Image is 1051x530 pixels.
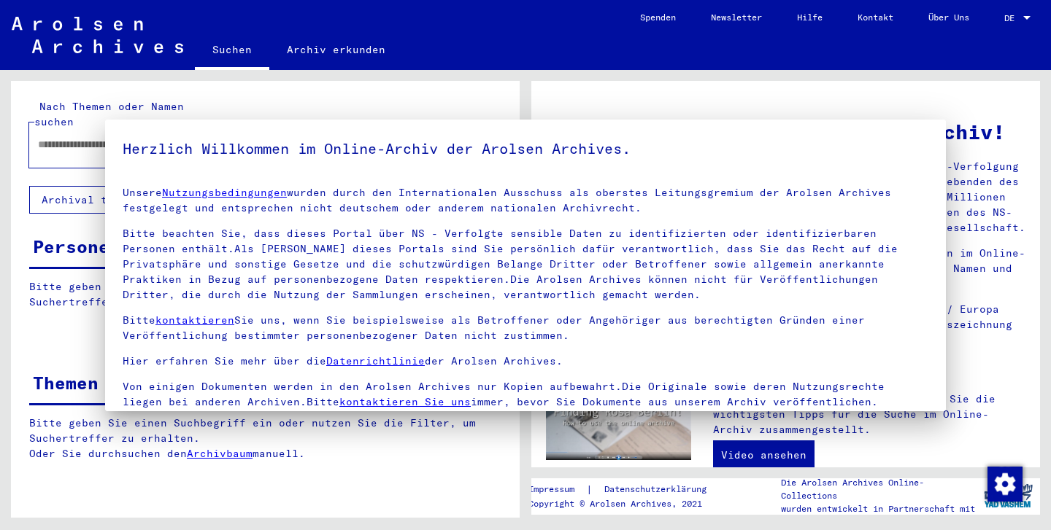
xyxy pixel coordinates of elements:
a: kontaktieren [155,313,234,327]
p: Hier erfahren Sie mehr über die der Arolsen Archives. [123,354,928,369]
a: Datenrichtlinie [326,354,425,367]
p: Von einigen Dokumenten werden in den Arolsen Archives nur Kopien aufbewahrt.Die Originale sowie d... [123,379,928,410]
p: Bitte Sie uns, wenn Sie beispielsweise als Betroffener oder Angehöriger aus berechtigten Gründen ... [123,313,928,343]
a: Nutzungsbedingungen [162,186,287,199]
p: Bitte beachten Sie, dass dieses Portal über NS - Verfolgte sensible Daten zu identifizierten oder... [123,226,928,303]
h5: Herzlich Willkommen im Online-Archiv der Arolsen Archives. [123,137,928,160]
img: Zustimmung ändern [988,467,1023,502]
p: Unsere wurden durch den Internationalen Ausschuss als oberstes Leitungsgremium der Arolsen Archiv... [123,185,928,216]
a: kontaktieren Sie uns [339,395,471,408]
